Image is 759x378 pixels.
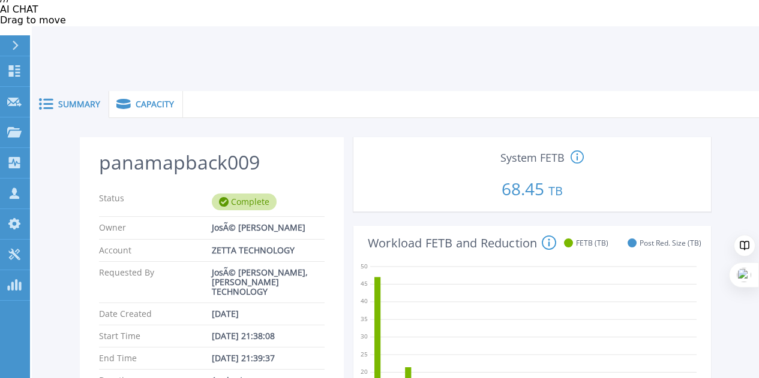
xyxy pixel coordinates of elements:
[212,193,277,210] div: Complete
[212,309,325,319] div: [DATE]
[361,332,368,340] text: 30
[99,331,212,341] p: Start Time
[99,268,212,297] p: Requested By
[368,235,556,250] h4: Workload FETB and Reduction
[361,262,368,270] text: 50
[361,297,368,306] text: 40
[500,152,565,163] span: System FETB
[212,331,325,341] div: [DATE] 21:38:08
[136,100,174,108] span: Capacity
[358,166,706,207] p: 68.45
[548,183,563,199] span: TB
[212,353,325,363] div: [DATE] 21:39:37
[576,238,608,247] span: FETB (TB)
[99,152,325,174] h2: panamapback009
[361,350,368,358] text: 25
[99,193,212,210] p: Status
[640,238,701,247] span: Post Red. Size (TB)
[212,246,325,255] div: ZETTA TECHNOLOGY
[99,246,212,255] p: Account
[212,268,325,297] div: JosÃ© [PERSON_NAME], [PERSON_NAME] TECHNOLOGY
[99,223,212,232] p: Owner
[212,223,325,232] div: JosÃ© [PERSON_NAME]
[361,315,368,323] text: 35
[99,353,212,363] p: End Time
[58,100,100,108] span: Summary
[361,279,368,288] text: 45
[361,367,368,376] text: 20
[99,309,212,319] p: Date Created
